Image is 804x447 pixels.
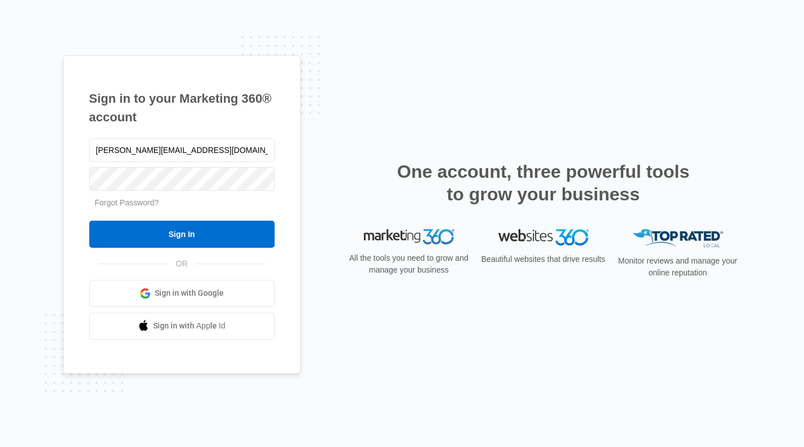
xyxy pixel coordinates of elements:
input: Email [89,138,275,162]
h2: One account, three powerful tools to grow your business [394,160,693,205]
a: Sign in with Google [89,280,275,307]
span: Sign in with Apple Id [153,320,225,332]
p: Monitor reviews and manage your online reputation [615,255,741,279]
h1: Sign in to your Marketing 360® account [89,89,275,126]
a: Forgot Password? [95,198,159,207]
p: All the tools you need to grow and manage your business [346,252,472,276]
a: Sign in with Apple Id [89,313,275,340]
img: Marketing 360 [364,229,454,245]
span: OR [168,258,195,270]
img: Websites 360 [498,229,589,246]
img: Top Rated Local [633,229,723,248]
input: Sign In [89,221,275,248]
span: Sign in with Google [155,287,224,299]
p: Beautiful websites that drive results [480,253,607,265]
